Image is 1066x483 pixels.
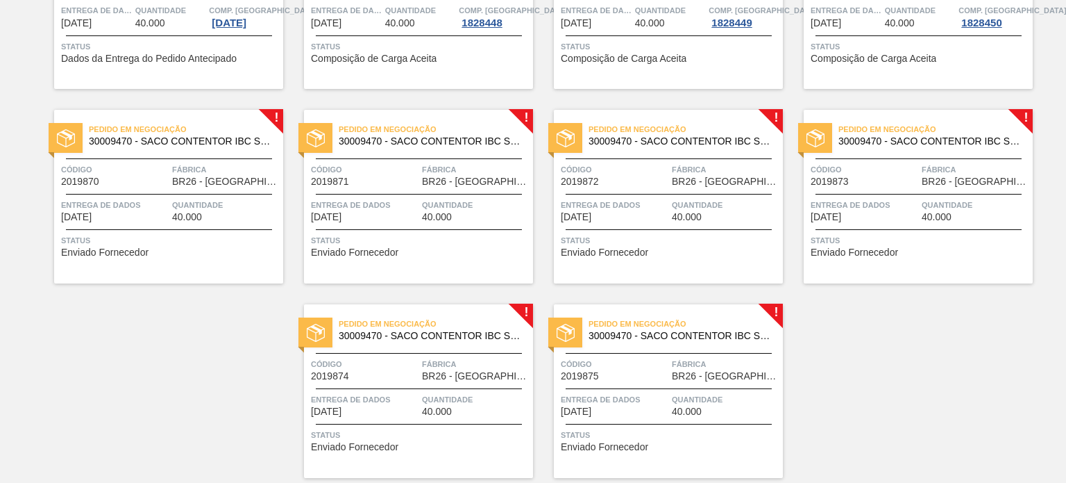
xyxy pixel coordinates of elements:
span: Quantidade [635,3,706,17]
font: 2019870 [61,176,99,187]
span: Entrega de dados [61,198,169,212]
font: [DATE] [61,211,92,222]
font: Composição de Carga Aceita [811,53,936,64]
span: Entrega de dados [61,3,132,17]
span: Comp. Carga [209,3,316,17]
font: 40.000 [885,17,915,28]
font: 40.000 [172,211,202,222]
font: Status [561,236,590,245]
font: Comp. [GEOGRAPHIC_DATA] [709,6,816,15]
span: 2019872 [561,177,599,187]
font: 40.000 [672,211,702,222]
font: [DATE] [811,211,841,222]
font: BR26 - [GEOGRAPHIC_DATA] [422,370,556,382]
font: Status [311,431,340,439]
font: BR26 - [GEOGRAPHIC_DATA] [172,176,306,187]
font: 1828448 [462,17,502,28]
font: 30009470 - SACO CONTENTOR IBC SM13 1000L [339,136,559,147]
span: Quantidade [422,393,530,407]
font: Quantidade [635,6,686,15]
span: Quantidade [422,198,530,212]
font: 2019873 [811,176,849,187]
font: Entrega de dados [811,6,890,15]
font: Entrega de dados [311,395,391,404]
font: Código [561,360,592,368]
span: Enviado Fornecedor [561,247,648,258]
span: Pedido em Negociação [89,122,283,136]
span: 30009470 - SACO CONTENTOR IBC SM13 1000L [589,136,772,147]
span: 18/09/2025 [561,212,591,222]
span: Entrega de dados [311,393,418,407]
font: Status [561,431,590,439]
span: Comp. Carga [958,3,1066,17]
span: 30009470 - SACO CONTENTOR IBC SM13 1000L [89,136,272,147]
img: status [307,129,325,147]
span: Entrega de dados [311,3,382,17]
font: Quantidade [385,6,436,15]
span: Quantidade [922,198,1029,212]
span: 40.000 [885,18,915,28]
a: Comp. [GEOGRAPHIC_DATA]1828448 [459,3,530,28]
font: Pedido em Negociação [339,125,437,133]
span: Fábrica [922,163,1029,177]
span: Enviado Fornecedor [311,247,398,258]
span: Entrega de dados [811,198,918,212]
span: Entrega de dados [561,393,668,407]
a: !statusPedido em Negociação30009470 - SACO CONTENTOR IBC SM13 1000LCódigo2019872FábricaBR26 - [GE... [533,110,783,284]
span: Dados da Entrega do Pedido Antecipado [61,54,237,64]
span: 2019871 [311,177,349,187]
span: Enviado Fornecedor [311,442,398,452]
span: Composição de Carga Aceita [561,54,686,64]
font: Enviado Fornecedor [311,247,398,258]
font: Status [311,236,340,245]
font: [DATE] [311,406,341,417]
font: Enviado Fornecedor [61,247,149,258]
font: Código [311,165,342,174]
font: Entrega de dados [61,201,141,209]
span: 30009470 - SACO CONTENTOR IBC SM13 1000L [589,331,772,341]
span: BR26 - Uberlândia [672,177,779,187]
font: 30009470 - SACO CONTENTOR IBC SM13 1000L [838,136,1058,147]
span: Status [561,428,779,442]
font: Quantidade [135,6,186,15]
span: Status [811,40,1029,54]
font: Quantidade [672,395,722,404]
a: Comp. [GEOGRAPHIC_DATA]1828450 [958,3,1029,28]
font: [DATE] [561,17,591,28]
font: BR26 - [GEOGRAPHIC_DATA] [422,176,556,187]
span: Status [61,234,280,247]
font: 30009470 - SACO CONTENTOR IBC SM13 1000L [89,136,309,147]
span: 02/09/2025 [311,18,341,28]
font: [DATE] [561,211,591,222]
span: Quantidade [385,3,456,17]
font: Quantidade [172,201,223,209]
span: 40.000 [672,212,702,222]
font: Pedido em Negociação [838,125,936,133]
font: Comp. [GEOGRAPHIC_DATA] [958,6,1066,15]
span: 30009470 - SACO CONTENTOR IBC SM13 1000L [339,136,522,147]
font: 40.000 [135,17,165,28]
font: Status [811,236,840,245]
font: [DATE] [811,17,841,28]
span: 09/09/2025 [811,18,841,28]
font: 40.000 [422,406,452,417]
span: Status [561,40,779,54]
span: Status [561,234,779,247]
font: Pedido em Negociação [589,320,686,328]
font: Composição de Carga Aceita [311,53,437,64]
font: Quantidade [422,201,473,209]
span: Código [311,163,418,177]
font: [DATE] [561,406,591,417]
font: Fábrica [422,360,457,368]
font: Fábrica [172,165,207,174]
font: 1828450 [961,17,1001,28]
font: 1828449 [711,17,752,28]
font: Status [61,42,90,51]
img: status [557,129,575,147]
span: Fábrica [172,163,280,177]
font: [DATE] [61,17,92,28]
font: 30009470 - SACO CONTENTOR IBC SM13 1000L [339,330,559,341]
